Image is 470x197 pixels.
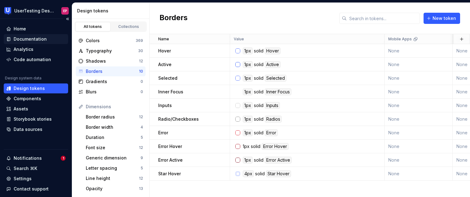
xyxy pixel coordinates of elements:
div: Collections [113,24,144,29]
td: None [385,71,453,85]
a: Storybook stories [4,114,68,124]
div: solid [254,88,263,95]
td: None [385,153,453,167]
div: Error Active [265,157,292,163]
div: 1px [243,143,250,150]
td: None [385,112,453,126]
div: 1px [243,47,253,54]
div: Data sources [14,126,42,132]
button: Collapse sidebar [63,15,72,23]
a: Letter spacing5 [83,163,146,173]
div: 10 [139,69,143,74]
div: Radios [265,116,282,123]
div: 9 [141,155,143,160]
div: All tokens [77,24,108,29]
div: Active [265,61,281,68]
div: solid [254,47,263,54]
button: Search ⌘K [4,163,68,173]
div: Notifications [14,155,42,161]
div: Documentation [14,36,47,42]
div: UserTesting Design System [14,8,54,14]
div: Star Hover [266,170,291,177]
a: Data sources [4,124,68,134]
td: None [385,126,453,140]
div: 1px [243,157,253,163]
div: 12 [139,176,143,181]
p: Inputs [158,102,172,109]
div: Hover [265,47,281,54]
button: Contact support [4,184,68,194]
div: Design tokens [14,85,45,92]
div: Border width [86,124,141,130]
div: 13 [139,186,143,191]
div: solid [254,102,263,109]
a: Documentation [4,34,68,44]
div: Storybook stories [14,116,52,122]
div: 5 [141,135,143,140]
p: Value [234,37,244,42]
div: Duration [86,134,141,141]
a: Border radius12 [83,112,146,122]
div: Opacity [86,186,139,192]
a: Typography30 [76,46,146,56]
div: EP [63,8,67,13]
a: Font size12 [83,143,146,153]
td: None [385,85,453,99]
div: Border radius [86,114,139,120]
a: Borders10 [76,66,146,76]
a: Settings [4,174,68,184]
div: Inputs [265,102,280,109]
a: Assets [4,104,68,114]
div: 4px [243,170,254,177]
div: Shadows [86,58,139,64]
div: Error [265,129,278,136]
td: None [385,44,453,58]
img: 41adf70f-fc1c-4662-8e2d-d2ab9c673b1b.png [4,7,12,15]
a: Design tokens [4,83,68,93]
div: Design system data [5,76,41,81]
div: 0 [141,89,143,94]
div: 30 [138,48,143,53]
div: 1px [243,102,253,109]
div: solid [254,129,263,136]
input: Search in tokens... [347,13,420,24]
p: Error Active [158,157,183,163]
p: Selected [158,75,177,81]
td: None [385,58,453,71]
p: Active [158,61,172,68]
p: Radio/Checkboxes [158,116,199,122]
div: solid [254,116,263,123]
p: Star Hover [158,171,181,177]
span: New token [433,15,456,21]
div: Blurs [86,89,141,95]
div: 0 [141,79,143,84]
a: Generic dimension9 [83,153,146,163]
p: Error [158,130,168,136]
a: Duration5 [83,132,146,142]
td: None [385,99,453,112]
div: Home [14,26,26,32]
a: Shadows12 [76,56,146,66]
div: 1px [243,116,253,123]
div: Font size [86,145,139,151]
div: 1px [243,88,253,95]
button: UserTesting Design SystemEP [1,4,71,17]
div: Borders [86,68,139,74]
a: Colors369 [76,36,146,46]
div: 369 [136,38,143,43]
div: Design tokens [77,8,147,14]
a: Blurs0 [76,87,146,97]
div: Search ⌘K [14,165,37,172]
div: 1px [243,129,253,136]
div: Assets [14,106,28,112]
div: Settings [14,176,32,182]
div: Code automation [14,56,51,63]
span: 1 [61,156,66,161]
div: solid [251,143,260,150]
h2: Borders [159,13,188,24]
div: 5 [141,166,143,171]
div: 1px [243,61,253,68]
div: 4 [141,125,143,130]
div: 12 [139,59,143,64]
div: Gradients [86,78,141,85]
